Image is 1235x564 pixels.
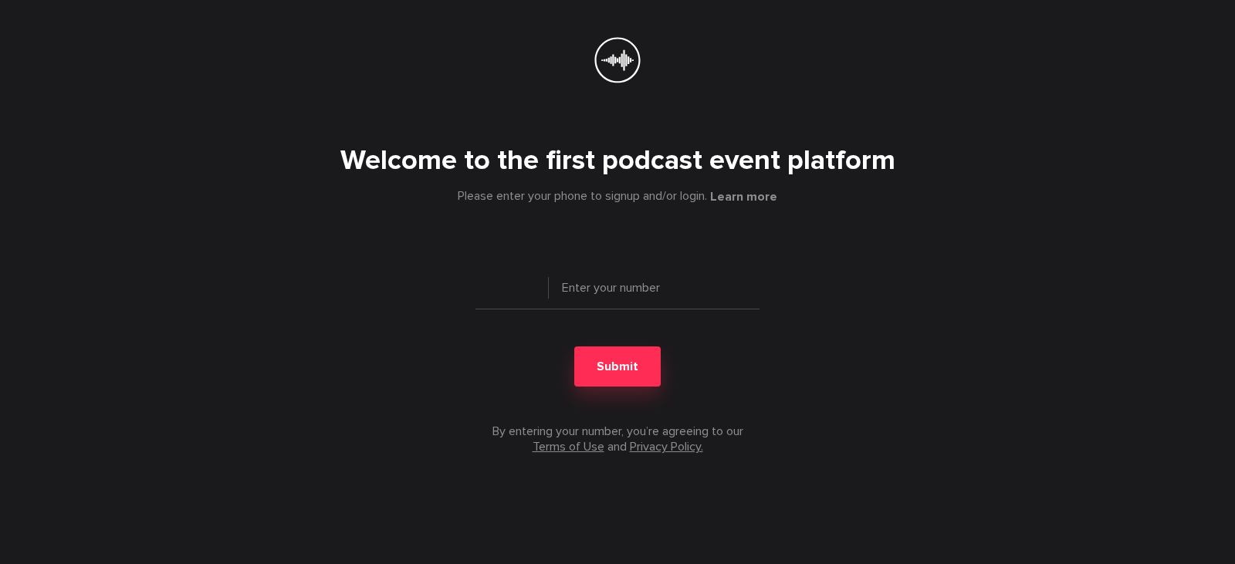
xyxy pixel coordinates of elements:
[597,359,638,374] span: Submit
[142,188,1093,204] div: Please enter your phone to signup and/or login.
[475,424,760,454] footer: By entering your number, you’re agreeing to our and
[710,189,777,204] button: Learn more
[574,346,661,387] button: Submit
[630,439,703,454] a: Privacy Policy.
[533,439,604,454] a: Terms of Use
[475,279,760,309] input: Enter your number
[142,145,1093,176] h1: Welcome to the first podcast event platform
